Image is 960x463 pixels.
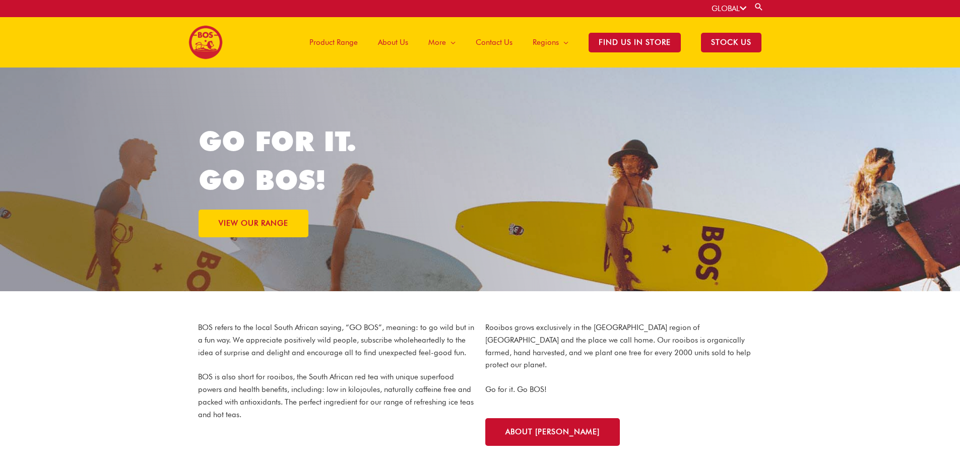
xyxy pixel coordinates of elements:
[299,17,368,68] a: Product Range
[523,17,579,68] a: Regions
[199,122,480,200] h1: GO FOR IT. GO BOS!
[505,428,600,436] span: About [PERSON_NAME]
[198,321,475,359] p: BOS refers to the local South African saying, “GO BOS”, meaning: to go wild but in a fun way. We ...
[466,17,523,68] a: Contact Us
[378,27,408,57] span: About Us
[589,33,681,52] span: Find Us in Store
[198,371,475,421] p: BOS is also short for rooibos, the South African red tea with unique superfood powers and health ...
[418,17,466,68] a: More
[754,2,764,12] a: Search button
[428,27,446,57] span: More
[533,27,559,57] span: Regions
[292,17,772,68] nav: Site Navigation
[368,17,418,68] a: About Us
[701,33,761,52] span: STOCK US
[485,383,762,396] p: Go for it. Go BOS!
[691,17,772,68] a: STOCK US
[199,210,308,237] a: VIEW OUR RANGE
[712,4,746,13] a: GLOBAL
[485,418,620,446] a: About [PERSON_NAME]
[309,27,358,57] span: Product Range
[188,25,223,59] img: BOS logo finals-200px
[219,220,288,227] span: VIEW OUR RANGE
[476,27,513,57] span: Contact Us
[579,17,691,68] a: Find Us in Store
[485,321,762,371] p: Rooibos grows exclusively in the [GEOGRAPHIC_DATA] region of [GEOGRAPHIC_DATA] and the place we c...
